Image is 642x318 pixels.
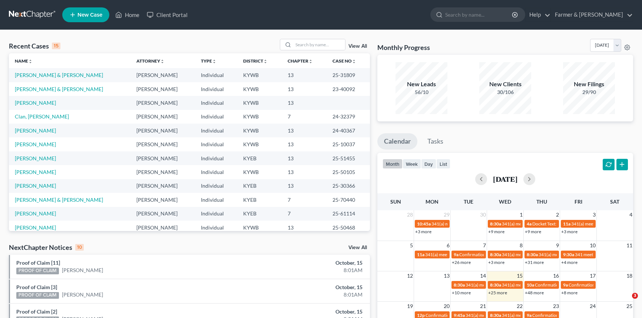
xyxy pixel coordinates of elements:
td: [PERSON_NAME] [130,110,195,124]
td: 24-32379 [327,110,370,124]
span: 16 [552,271,560,280]
span: 9:30a [563,252,574,257]
td: 13 [282,124,327,137]
a: Case Nounfold_more [332,58,356,64]
span: 10a [527,282,534,288]
a: +3 more [561,229,578,234]
td: 25-61114 [327,207,370,221]
span: 8:30a [454,282,465,288]
div: 8:01AM [252,267,363,274]
div: October, 15 [252,259,363,267]
td: 13 [282,68,327,82]
td: Individual [195,96,237,110]
td: 25-70440 [327,193,370,207]
td: 23-40092 [327,82,370,96]
a: [PERSON_NAME] [62,291,103,298]
a: +9 more [525,229,541,234]
a: [PERSON_NAME] [15,183,56,189]
span: Sat [610,198,619,205]
td: KYEB [237,207,281,221]
span: 8:30a [490,252,501,257]
div: PROOF OF CLAIM [16,292,59,299]
span: 9a [454,252,459,257]
td: 25-31809 [327,68,370,82]
td: 13 [282,151,327,165]
td: 7 [282,110,327,124]
td: Individual [195,68,237,82]
td: Individual [195,193,237,207]
span: 5 [409,241,414,250]
span: Confirmation hearing for [PERSON_NAME] & [PERSON_NAME] [459,252,583,257]
span: Wed [499,198,511,205]
td: 25-50468 [327,221,370,234]
h3: Monthly Progress [377,43,430,52]
td: [PERSON_NAME] [130,82,195,96]
input: Search by name... [445,8,513,21]
td: Individual [195,165,237,179]
a: +10 more [452,290,471,295]
td: 13 [282,82,327,96]
span: 23 [552,302,560,311]
span: Confirmation hearing for [PERSON_NAME] [532,312,616,318]
span: 29 [443,210,450,219]
a: +26 more [452,260,471,265]
iframe: Intercom live chat [617,293,635,311]
span: 18 [626,271,633,280]
h2: [DATE] [493,175,517,183]
span: 10 [589,241,596,250]
button: week [403,159,421,169]
a: Calendar [377,133,417,150]
td: 13 [282,165,327,179]
td: 25-30366 [327,179,370,193]
span: 9 [555,241,560,250]
td: KYEB [237,151,281,165]
div: NextChapter Notices [9,243,84,252]
span: 17 [589,271,596,280]
td: [PERSON_NAME] [130,124,195,137]
span: 12 [406,271,414,280]
span: 11a [417,252,424,257]
span: 28 [406,210,414,219]
span: 7 [482,241,487,250]
td: KYWB [237,124,281,137]
span: Mon [426,198,439,205]
div: Recent Cases [9,41,60,50]
span: Docket Text: for [PERSON_NAME] [532,221,599,227]
a: Proof of Claim [2] [16,308,57,315]
a: [PERSON_NAME] & [PERSON_NAME] [15,86,103,92]
span: 22 [516,302,523,311]
span: 6 [446,241,450,250]
td: KYWB [237,137,281,151]
td: [PERSON_NAME] [130,96,195,110]
span: 19 [406,302,414,311]
a: Tasks [421,133,450,150]
td: 13 [282,96,327,110]
button: list [436,159,450,169]
a: Attorneyunfold_more [136,58,165,64]
i: unfold_more [212,59,216,64]
td: [PERSON_NAME] [130,151,195,165]
span: 15 [516,271,523,280]
div: New Filings [563,80,615,88]
td: KYWB [237,68,281,82]
span: 3 [632,293,638,299]
span: 341(a) meeting for [PERSON_NAME] [466,312,537,318]
span: 341(a) meeting for [PERSON_NAME] [425,252,497,257]
td: Individual [195,151,237,165]
span: 341(a) meeting for [PERSON_NAME] [502,312,573,318]
td: 24-40367 [327,124,370,137]
span: 30 [479,210,487,219]
a: +9 more [488,229,504,234]
td: KYEB [237,193,281,207]
td: [PERSON_NAME] [130,68,195,82]
div: 56/10 [396,88,447,96]
span: 9a [527,312,532,318]
a: [PERSON_NAME] [15,127,56,134]
span: Confirmation hearing for [PERSON_NAME] & [PERSON_NAME] [426,312,549,318]
i: unfold_more [28,59,33,64]
span: 4 [629,210,633,219]
span: 1 [519,210,523,219]
span: 21 [479,302,487,311]
td: Individual [195,207,237,221]
div: 10 [75,244,84,251]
